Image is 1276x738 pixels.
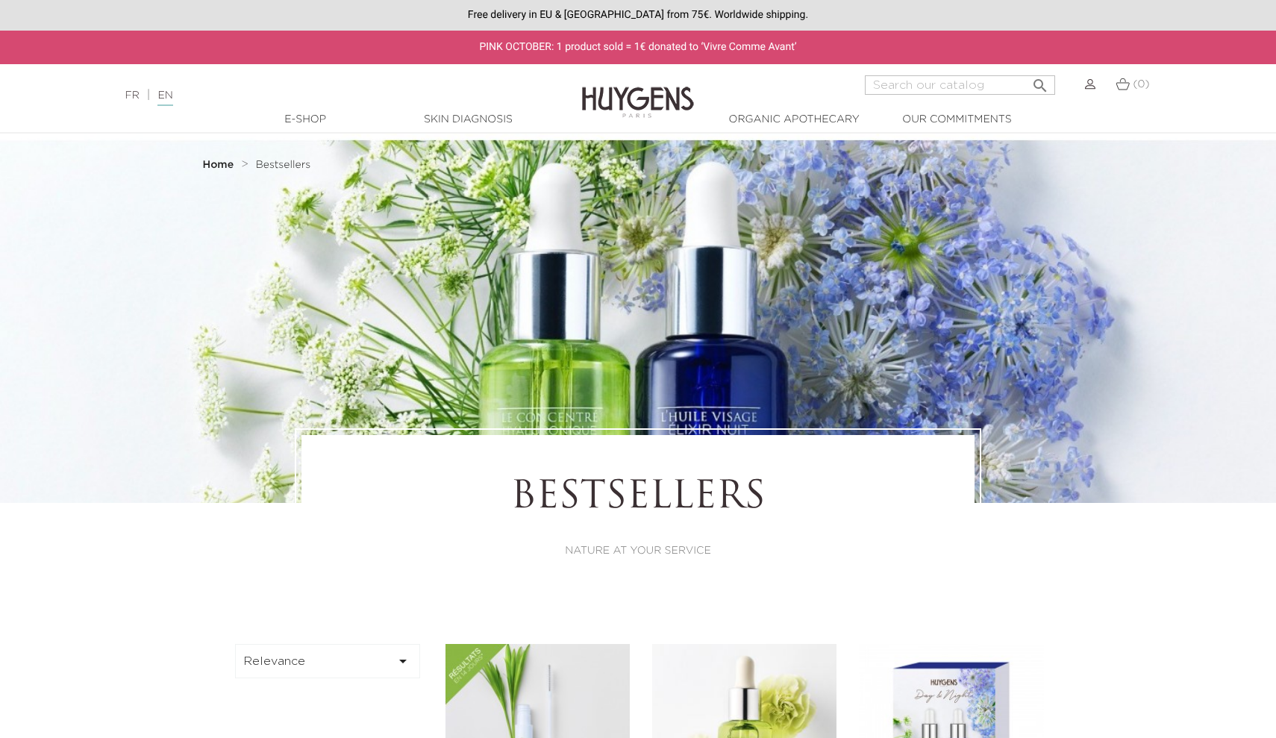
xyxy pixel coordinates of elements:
p: NATURE AT YOUR SERVICE [343,543,933,559]
div: | [117,87,520,104]
a: E-Shop [231,112,380,128]
a: Our commitments [882,112,1031,128]
a: Home [203,159,237,171]
a: Bestsellers [256,159,311,171]
span: (0) [1133,79,1149,90]
i:  [1031,72,1049,90]
a: EN [157,90,172,106]
input: Search [865,75,1055,95]
button:  [1027,71,1054,91]
a: Skin Diagnosis [393,112,542,128]
span: Bestsellers [256,160,311,170]
a: FR [125,90,139,101]
strong: Home [203,160,234,170]
a: Organic Apothecary [719,112,869,128]
img: Huygens [582,63,694,120]
h1: Bestsellers [343,476,933,521]
button: Relevance [235,644,420,678]
i:  [394,652,412,670]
